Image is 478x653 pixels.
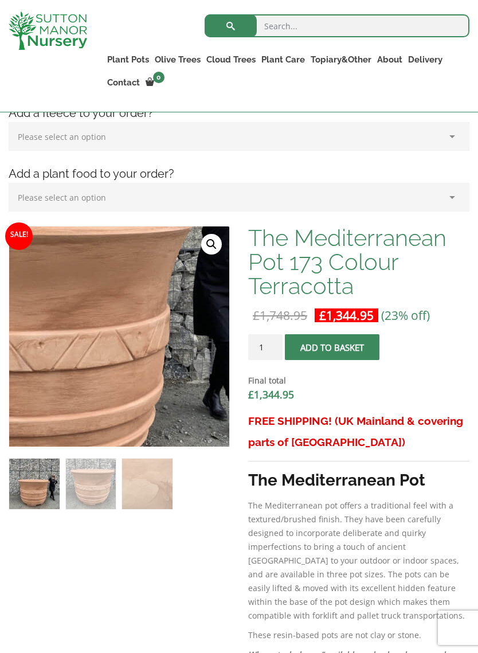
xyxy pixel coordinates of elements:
[9,459,60,509] img: The Mediterranean Pot 173 Colour Terracotta
[248,471,425,490] strong: The Mediterranean Pot
[205,14,469,37] input: Search...
[104,75,143,91] a: Contact
[248,499,469,623] p: The Mediterranean pot offers a traditional feel with a textured/brushed finish. They have been ca...
[248,334,283,360] input: Product quantity
[253,307,260,323] span: £
[5,222,33,250] span: Sale!
[258,52,308,68] a: Plant Care
[104,52,152,68] a: Plant Pots
[143,75,168,91] a: 0
[253,307,307,323] bdi: 1,748.95
[9,11,87,50] img: logo
[405,52,445,68] a: Delivery
[285,334,379,360] button: Add to basket
[201,234,222,255] a: View full-screen image gallery
[319,307,374,323] bdi: 1,344.95
[66,459,116,509] img: The Mediterranean Pot 173 Colour Terracotta - Image 2
[381,307,430,323] span: (23% off)
[248,410,469,453] h3: FREE SHIPPING! (UK Mainland & covering parts of [GEOGRAPHIC_DATA])
[248,388,254,401] span: £
[248,374,469,388] dt: Final total
[122,459,173,509] img: The Mediterranean Pot 173 Colour Terracotta - Image 3
[152,52,203,68] a: Olive Trees
[203,52,258,68] a: Cloud Trees
[374,52,405,68] a: About
[319,307,326,323] span: £
[308,52,374,68] a: Topiary&Other
[248,388,294,401] bdi: 1,344.95
[153,72,164,83] span: 0
[248,226,469,298] h1: The Mediterranean Pot 173 Colour Terracotta
[248,628,469,642] p: These resin-based pots are not clay or stone.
